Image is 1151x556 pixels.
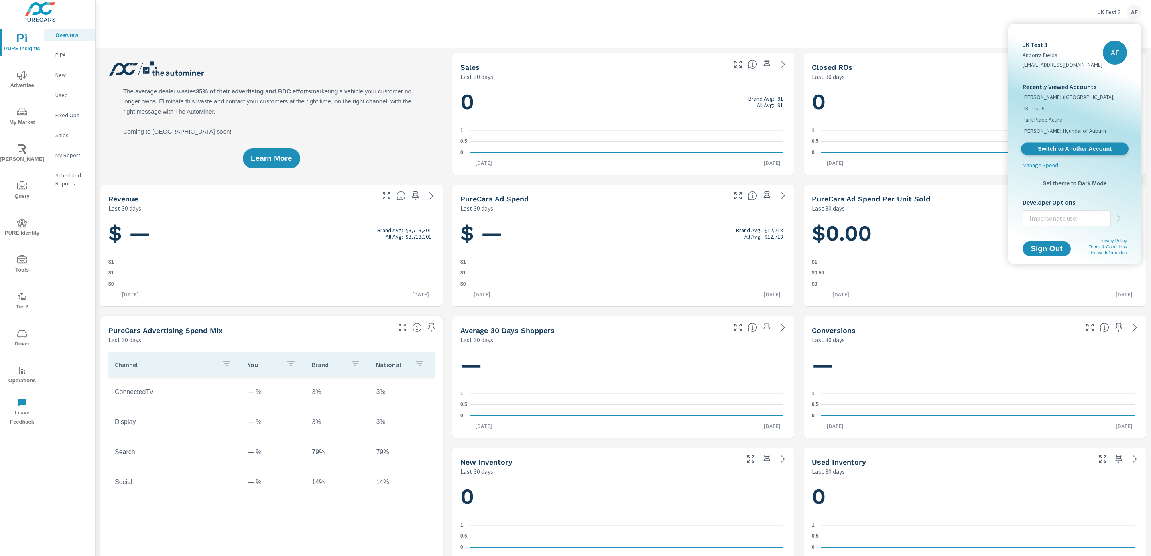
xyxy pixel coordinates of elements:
[1023,51,1102,59] p: Andorra Fields
[1103,41,1127,65] div: AF
[1023,82,1127,91] p: Recently Viewed Accounts
[1023,127,1106,135] span: [PERSON_NAME] Hyundai of Auburn
[1023,161,1058,169] p: Manage Spend
[1023,180,1127,187] span: Set theme to Dark Mode
[1100,238,1127,243] a: Privacy Policy
[1023,241,1071,256] button: Sign Out
[1023,116,1062,124] span: Park Place Acura
[1021,143,1129,155] a: Switch to Another Account
[1089,244,1127,249] a: Terms & Conditions
[1023,40,1102,49] p: JK Test 3
[1025,145,1124,153] span: Switch to Another Account
[1019,176,1130,191] button: Set theme to Dark Mode
[1023,93,1115,101] span: [PERSON_NAME] ([GEOGRAPHIC_DATA])
[1029,245,1064,252] span: Sign Out
[1019,161,1130,172] a: Manage Spend
[1023,61,1102,69] p: [EMAIL_ADDRESS][DOMAIN_NAME]
[1023,197,1127,207] p: Developer Options
[1023,104,1044,112] span: JK Test 6
[1023,208,1110,229] input: Impersonate user
[1088,250,1127,255] a: License Information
